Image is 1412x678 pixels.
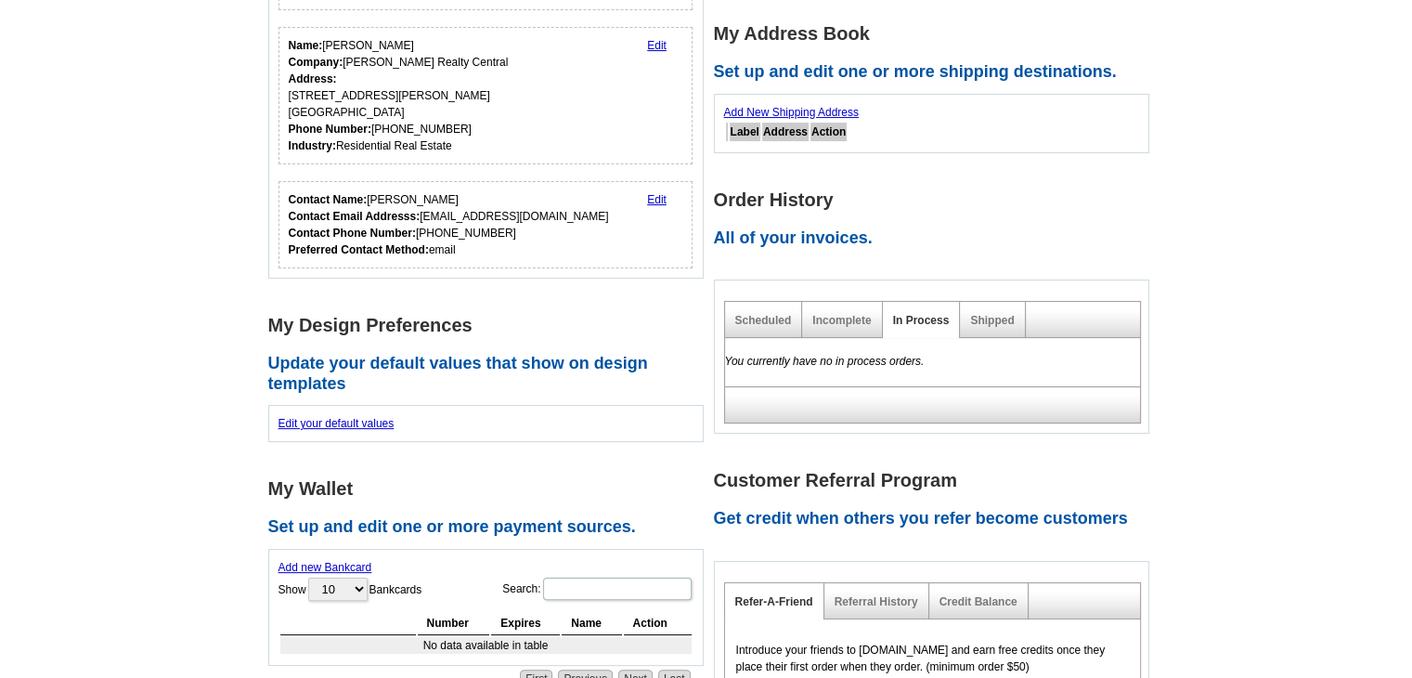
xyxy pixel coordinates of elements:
div: [PERSON_NAME] [EMAIL_ADDRESS][DOMAIN_NAME] [PHONE_NUMBER] email [289,191,609,258]
strong: Industry: [289,139,336,152]
a: Add New Shipping Address [724,106,859,119]
strong: Contact Phone Number: [289,227,416,240]
strong: Preferred Contact Method: [289,243,429,256]
label: Show Bankcards [279,576,422,603]
p: Introduce your friends to [DOMAIN_NAME] and earn free credits once they place their first order w... [736,642,1129,675]
a: Edit your default values [279,417,395,430]
h2: Get credit when others you refer become customers [714,509,1159,529]
a: Edit [647,39,667,52]
strong: Contact Email Addresss: [289,210,421,223]
label: Search: [502,576,693,602]
a: In Process [893,314,950,327]
h1: My Wallet [268,479,714,499]
td: No data available in table [280,637,692,654]
div: Your personal details. [279,27,693,164]
th: Label [730,123,760,141]
th: Address [762,123,809,141]
a: Referral History [835,595,918,608]
a: Edit [647,193,667,206]
a: Credit Balance [939,595,1017,608]
a: Add new Bankcard [279,561,372,574]
h1: My Address Book [714,24,1159,44]
iframe: LiveChat chat widget [1041,246,1412,678]
div: [PERSON_NAME] [PERSON_NAME] Realty Central [STREET_ADDRESS][PERSON_NAME] [GEOGRAPHIC_DATA] [PHONE... [289,37,509,154]
h2: All of your invoices. [714,228,1159,249]
div: Who should we contact regarding order issues? [279,181,693,268]
h1: Order History [714,190,1159,210]
h2: Set up and edit one or more payment sources. [268,517,714,538]
strong: Company: [289,56,343,69]
a: Scheduled [735,314,792,327]
a: Shipped [970,314,1014,327]
th: Action [624,612,692,635]
em: You currently have no in process orders. [725,355,925,368]
th: Action [810,123,847,141]
th: Name [562,612,621,635]
input: Search: [543,578,692,600]
th: Number [418,612,490,635]
h1: Customer Referral Program [714,471,1159,490]
a: Refer-A-Friend [735,595,813,608]
strong: Contact Name: [289,193,368,206]
select: ShowBankcards [308,578,368,601]
a: Incomplete [812,314,871,327]
strong: Name: [289,39,323,52]
strong: Address: [289,72,337,85]
th: Expires [491,612,560,635]
strong: Phone Number: [289,123,371,136]
h2: Set up and edit one or more shipping destinations. [714,62,1159,83]
h2: Update your default values that show on design templates [268,354,714,394]
h1: My Design Preferences [268,316,714,335]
